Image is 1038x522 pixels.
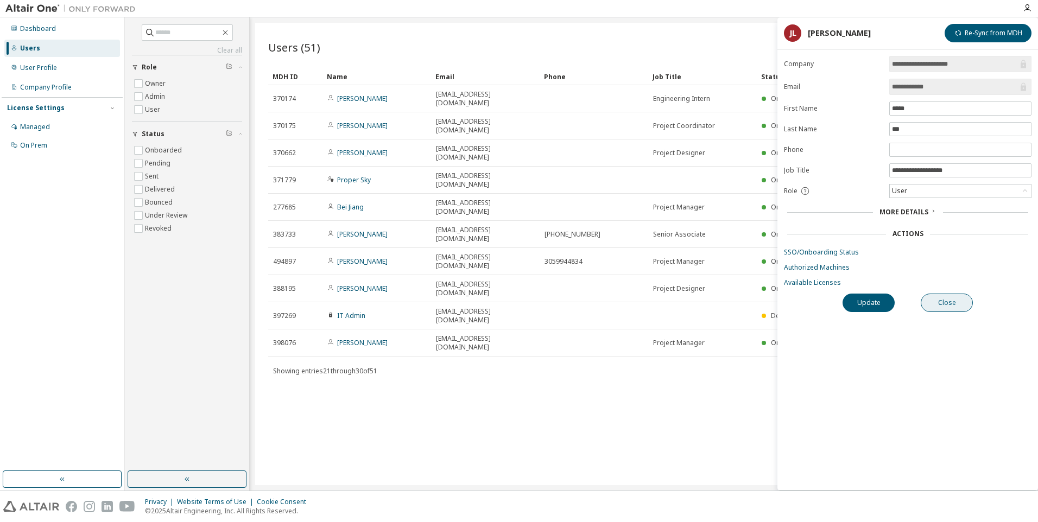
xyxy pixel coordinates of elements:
[545,257,583,266] span: 3059944834
[337,94,388,103] a: [PERSON_NAME]
[145,498,177,506] div: Privacy
[337,311,365,320] a: IT Admin
[771,94,808,103] span: Onboarded
[784,248,1031,257] a: SSO/Onboarding Status
[142,130,164,138] span: Status
[784,278,1031,287] a: Available Licenses
[890,184,1031,198] div: User
[145,196,175,209] label: Bounced
[808,29,871,37] div: [PERSON_NAME]
[226,130,232,138] span: Clear filter
[436,253,535,270] span: [EMAIL_ADDRESS][DOMAIN_NAME]
[653,257,705,266] span: Project Manager
[653,94,710,103] span: Engineering Intern
[337,257,388,266] a: [PERSON_NAME]
[784,187,798,195] span: Role
[177,498,257,506] div: Website Terms of Use
[20,63,57,72] div: User Profile
[921,294,973,312] button: Close
[436,307,535,324] span: [EMAIL_ADDRESS][DOMAIN_NAME]
[435,68,535,85] div: Email
[273,339,296,347] span: 398076
[771,338,808,347] span: Onboarded
[145,506,313,515] p: © 2025 Altair Engineering, Inc. All Rights Reserved.
[337,202,364,212] a: Bei Jiang
[273,149,296,157] span: 370662
[337,121,388,130] a: [PERSON_NAME]
[142,63,157,72] span: Role
[145,90,167,103] label: Admin
[66,501,77,512] img: facebook.svg
[145,144,184,157] label: Onboarded
[145,103,162,116] label: User
[545,230,600,239] span: [PHONE_NUMBER]
[771,257,808,266] span: Onboarded
[273,122,296,130] span: 370175
[771,230,808,239] span: Onboarded
[20,83,72,92] div: Company Profile
[436,334,535,352] span: [EMAIL_ADDRESS][DOMAIN_NAME]
[145,222,174,235] label: Revoked
[20,44,40,53] div: Users
[119,501,135,512] img: youtube.svg
[5,3,141,14] img: Altair One
[273,257,296,266] span: 494897
[653,203,705,212] span: Project Manager
[784,82,883,91] label: Email
[653,122,715,130] span: Project Coordinator
[102,501,113,512] img: linkedin.svg
[436,280,535,297] span: [EMAIL_ADDRESS][DOMAIN_NAME]
[7,104,65,112] div: License Settings
[273,230,296,239] span: 383733
[784,263,1031,272] a: Authorized Machines
[337,175,371,184] a: Proper Sky
[145,157,173,170] label: Pending
[20,24,56,33] div: Dashboard
[784,104,883,113] label: First Name
[771,202,808,212] span: Onboarded
[132,46,242,55] a: Clear all
[879,207,928,217] span: More Details
[761,68,963,85] div: Status
[273,94,296,103] span: 370174
[84,501,95,512] img: instagram.svg
[436,199,535,216] span: [EMAIL_ADDRESS][DOMAIN_NAME]
[436,144,535,162] span: [EMAIL_ADDRESS][DOMAIN_NAME]
[436,171,535,189] span: [EMAIL_ADDRESS][DOMAIN_NAME]
[132,55,242,79] button: Role
[145,170,161,183] label: Sent
[273,176,296,184] span: 371779
[268,40,320,55] span: Users (51)
[771,121,808,130] span: Onboarded
[544,68,644,85] div: Phone
[273,68,318,85] div: MDH ID
[784,60,883,68] label: Company
[145,77,168,90] label: Owner
[784,125,883,133] label: Last Name
[226,63,232,72] span: Clear filter
[436,117,535,135] span: [EMAIL_ADDRESS][DOMAIN_NAME]
[843,294,895,312] button: Update
[337,230,388,239] a: [PERSON_NAME]
[653,68,752,85] div: Job Title
[771,284,808,293] span: Onboarded
[436,90,535,107] span: [EMAIL_ADDRESS][DOMAIN_NAME]
[145,183,177,196] label: Delivered
[273,311,296,320] span: 397269
[327,68,427,85] div: Name
[784,166,883,175] label: Job Title
[337,338,388,347] a: [PERSON_NAME]
[20,141,47,150] div: On Prem
[945,24,1031,42] button: Re-Sync from MDH
[132,122,242,146] button: Status
[653,284,705,293] span: Project Designer
[273,284,296,293] span: 388195
[257,498,313,506] div: Cookie Consent
[20,123,50,131] div: Managed
[436,226,535,243] span: [EMAIL_ADDRESS][DOMAIN_NAME]
[653,230,706,239] span: Senior Associate
[771,175,808,184] span: Onboarded
[3,501,59,512] img: altair_logo.svg
[784,24,801,42] div: JL
[784,145,883,154] label: Phone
